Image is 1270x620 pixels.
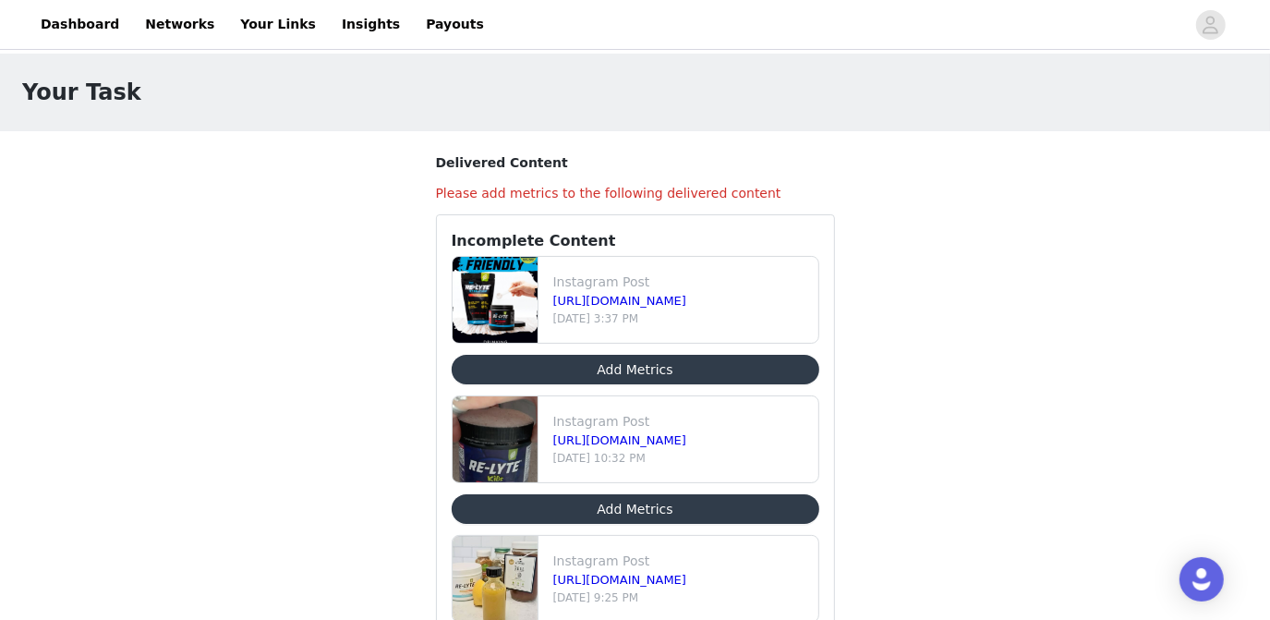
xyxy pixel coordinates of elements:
a: Dashboard [30,4,130,45]
p: [DATE] 3:37 PM [553,310,811,327]
a: Payouts [415,4,495,45]
div: avatar [1202,10,1219,40]
a: [URL][DOMAIN_NAME] [553,433,687,447]
div: Open Intercom Messenger [1179,557,1224,602]
h4: Please add metrics to the following delivered content [436,184,835,203]
h3: Delivered Content [436,153,835,173]
a: [URL][DOMAIN_NAME] [553,573,687,587]
a: Your Links [229,4,327,45]
img: file [453,396,538,482]
a: Networks [134,4,225,45]
p: [DATE] 9:25 PM [553,590,811,606]
h3: Incomplete Content [452,230,819,252]
p: Instagram Post [553,412,811,432]
a: [URL][DOMAIN_NAME] [553,294,687,308]
button: Add Metrics [452,355,819,384]
p: Instagram Post [553,273,811,292]
p: Instagram Post [553,552,811,571]
h1: Your Task [22,76,141,109]
button: Add Metrics [452,494,819,524]
p: [DATE] 10:32 PM [553,450,811,467]
a: Insights [331,4,411,45]
img: file [453,257,538,343]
